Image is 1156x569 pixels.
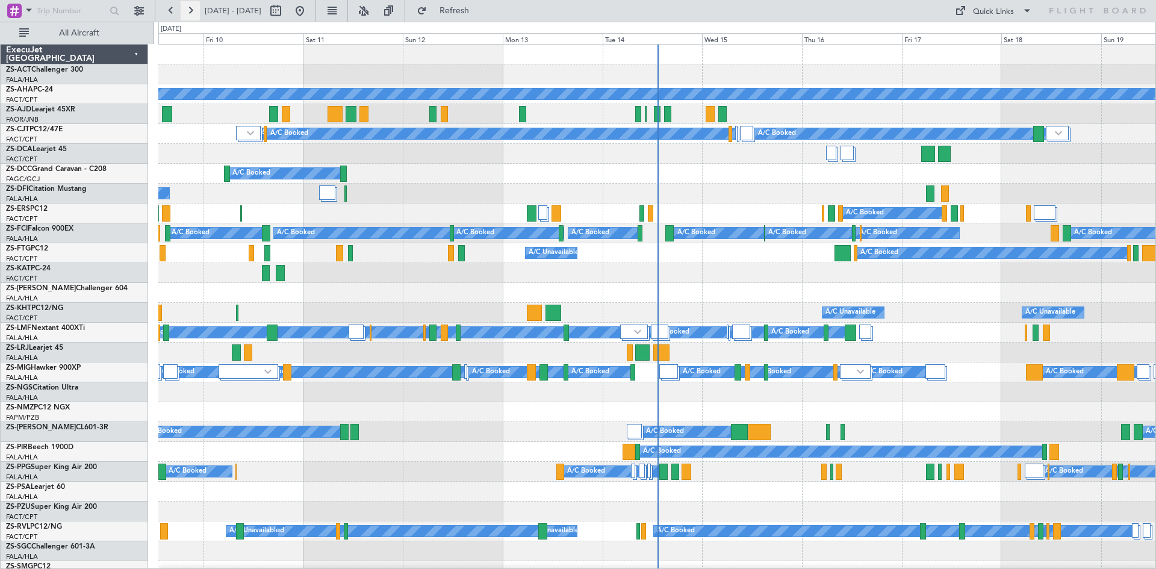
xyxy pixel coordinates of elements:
[6,245,31,252] span: ZS-FTG
[949,1,1038,20] button: Quick Links
[571,224,609,242] div: A/C Booked
[6,344,63,352] a: ZS-LRJLearjet 45
[6,305,63,312] a: ZS-KHTPC12/NG
[277,224,315,242] div: A/C Booked
[865,363,903,381] div: A/C Booked
[683,363,721,381] div: A/C Booked
[758,125,796,143] div: A/C Booked
[6,285,76,292] span: ZS-[PERSON_NAME]
[6,95,37,104] a: FACT/CPT
[6,75,38,84] a: FALA/HLA
[677,224,715,242] div: A/C Booked
[1045,462,1083,480] div: A/C Booked
[6,334,38,343] a: FALA/HLA
[229,522,279,540] div: A/C Unavailable
[161,24,181,34] div: [DATE]
[860,244,898,262] div: A/C Booked
[1074,224,1112,242] div: A/C Booked
[6,424,108,431] a: ZS-[PERSON_NAME]CL601-3R
[6,305,31,312] span: ZS-KHT
[205,5,261,16] span: [DATE] - [DATE]
[6,234,38,243] a: FALA/HLA
[6,245,48,252] a: ZS-FTGPC12
[6,185,87,193] a: ZS-DFICitation Mustang
[6,225,73,232] a: ZS-FCIFalcon 900EX
[6,66,83,73] a: ZS-ACTChallenger 300
[270,125,308,143] div: A/C Booked
[6,106,31,113] span: ZS-AJD
[6,135,37,144] a: FACT/CPT
[264,369,272,374] img: arrow-gray.svg
[6,344,29,352] span: ZS-LRJ
[6,155,37,164] a: FACT/CPT
[6,106,75,113] a: ZS-AJDLearjet 45XR
[6,274,37,283] a: FACT/CPT
[403,33,503,44] div: Sun 12
[1046,363,1084,381] div: A/C Booked
[6,146,33,153] span: ZS-DCA
[6,86,33,93] span: ZS-AHA
[6,384,33,391] span: ZS-NGS
[6,493,38,502] a: FALA/HLA
[646,423,684,441] div: A/C Booked
[6,115,39,124] a: FAOR/JNB
[6,185,28,193] span: ZS-DFI
[6,205,30,213] span: ZS-ERS
[6,503,97,511] a: ZS-PZUSuper King Air 200
[571,363,609,381] div: A/C Booked
[37,2,106,20] input: Trip Number
[6,413,39,422] a: FAPM/PZB
[857,369,864,374] img: arrow-gray.svg
[6,225,28,232] span: ZS-FCI
[13,23,131,43] button: All Aircraft
[529,522,579,540] div: A/C Unavailable
[859,224,897,242] div: A/C Booked
[6,543,31,550] span: ZS-SGC
[6,175,40,184] a: FAGC/GCJ
[6,503,31,511] span: ZS-PZU
[6,552,38,561] a: FALA/HLA
[31,29,127,37] span: All Aircraft
[6,205,48,213] a: ZS-ERSPC12
[411,1,483,20] button: Refresh
[6,214,37,223] a: FACT/CPT
[651,323,689,341] div: A/C Booked
[6,523,30,530] span: ZS-RVL
[6,66,31,73] span: ZS-ACT
[144,423,182,441] div: A/C Booked
[1001,33,1101,44] div: Sat 18
[643,443,681,461] div: A/C Booked
[429,7,480,15] span: Refresh
[6,126,30,133] span: ZS-CJT
[634,329,641,334] img: arrow-gray.svg
[456,224,494,242] div: A/C Booked
[6,294,38,303] a: FALA/HLA
[1055,131,1062,135] img: arrow-gray.svg
[6,444,28,451] span: ZS-PIR
[303,33,403,44] div: Sat 11
[6,404,34,411] span: ZS-NMZ
[6,325,85,332] a: ZS-LMFNextant 400XTi
[753,363,791,381] div: A/C Booked
[232,164,270,182] div: A/C Booked
[6,126,63,133] a: ZS-CJTPC12/47E
[567,462,605,480] div: A/C Booked
[6,265,31,272] span: ZS-KAT
[204,33,303,44] div: Fri 10
[6,373,38,382] a: FALA/HLA
[247,131,254,135] img: arrow-gray.svg
[1025,303,1075,322] div: A/C Unavailable
[6,523,62,530] a: ZS-RVLPC12/NG
[6,483,31,491] span: ZS-PSA
[6,464,31,471] span: ZS-PPG
[771,323,809,341] div: A/C Booked
[6,325,31,332] span: ZS-LMF
[6,194,38,204] a: FALA/HLA
[6,473,38,482] a: FALA/HLA
[902,33,1002,44] div: Fri 17
[603,33,703,44] div: Tue 14
[6,384,78,391] a: ZS-NGSCitation Ultra
[802,33,902,44] div: Thu 16
[6,265,51,272] a: ZS-KATPC-24
[6,285,128,292] a: ZS-[PERSON_NAME]Challenger 604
